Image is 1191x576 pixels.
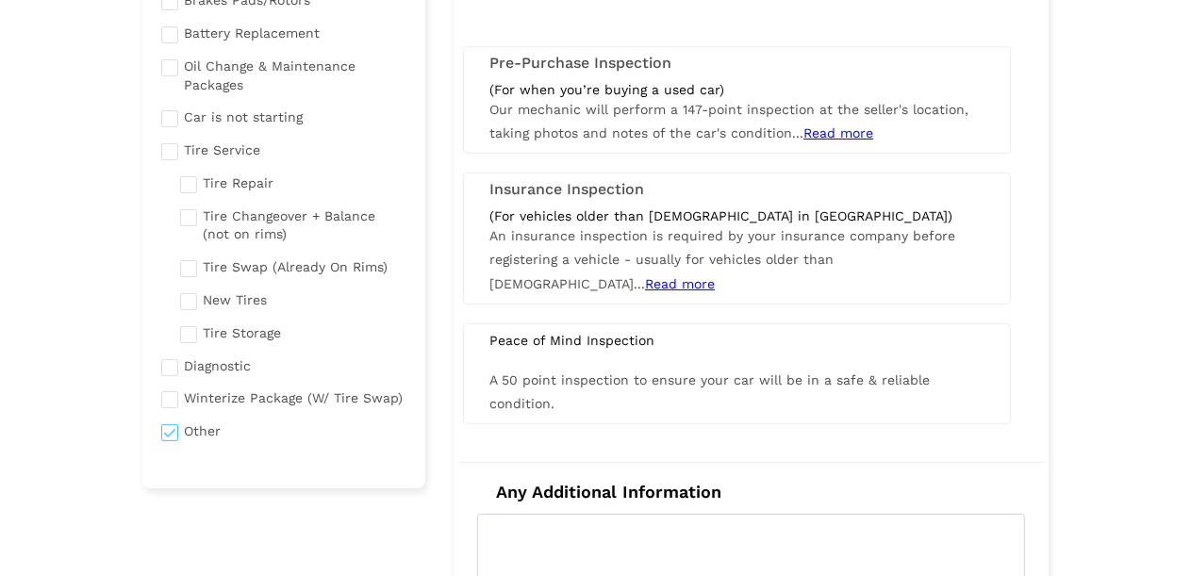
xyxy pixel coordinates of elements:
span: An insurance inspection is required by your insurance company before registering a vehicle - usua... [489,228,955,290]
h3: Insurance Inspection [489,181,984,198]
span: Our mechanic will perform a 147-point inspection at the seller's location, taking photos and note... [489,102,968,140]
h3: Pre-Purchase Inspection [489,55,984,72]
div: (For when you’re buying a used car) [489,81,984,98]
div: Peace of Mind Inspection [475,332,999,349]
span: A 50 point inspection to ensure your car will be in a safe & reliable condition. [489,372,930,411]
span: Read more [645,276,715,291]
div: (For vehicles older than [DEMOGRAPHIC_DATA] in [GEOGRAPHIC_DATA]) [489,207,984,224]
h4: Any Additional Information [477,482,1025,502]
span: Read more [803,125,873,140]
